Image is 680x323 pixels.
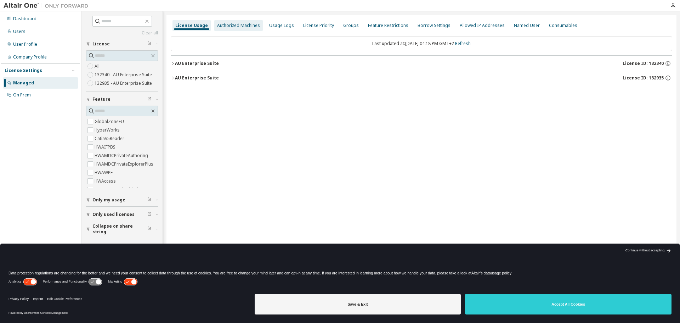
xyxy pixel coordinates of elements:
[13,54,47,60] div: Company Profile
[418,23,450,28] div: Borrow Settings
[95,62,101,71] label: All
[460,23,505,28] div: Allowed IP Addresses
[175,61,219,66] div: AU Enterprise Suite
[368,23,408,28] div: Feature Restrictions
[92,197,125,203] span: Only my usage
[13,80,34,86] div: Managed
[95,160,155,168] label: HWAMDCPrivateExplorerPlus
[95,126,121,134] label: HyperWorks
[92,223,147,235] span: Collapse on share string
[147,226,152,232] span: Clear filter
[4,2,92,9] img: Altair One
[175,23,208,28] div: License Usage
[623,61,664,66] span: License ID: 132340
[175,75,219,81] div: AU Enterprise Suite
[95,168,114,177] label: HWAWPF
[86,221,158,237] button: Collapse on share string
[95,79,153,88] label: 132935 - AU Enterprise Suite
[86,36,158,52] button: License
[217,23,260,28] div: Authorized Machines
[86,30,158,36] a: Clear all
[13,29,25,34] div: Users
[171,56,672,71] button: AU Enterprise SuiteLicense ID: 132340
[171,70,672,86] button: AU Enterprise SuiteLicense ID: 132935
[86,207,158,222] button: Only used licenses
[623,75,664,81] span: License ID: 132935
[95,177,117,185] label: HWAccess
[455,40,471,46] a: Refresh
[92,96,110,102] span: Feature
[549,23,577,28] div: Consumables
[95,185,140,194] label: HWAccessEmbedded
[147,41,152,47] span: Clear filter
[95,71,153,79] label: 132340 - AU Enterprise Suite
[303,23,334,28] div: License Priority
[171,36,672,51] div: Last updated at: [DATE] 04:18 PM GMT+2
[92,41,110,47] span: License
[92,212,135,217] span: Only used licenses
[95,134,126,143] label: CatiaV5Reader
[13,92,31,98] div: On Prem
[147,197,152,203] span: Clear filter
[95,151,149,160] label: HWAMDCPrivateAuthoring
[86,91,158,107] button: Feature
[95,117,125,126] label: GlobalZoneEU
[86,192,158,208] button: Only my usage
[95,143,117,151] label: HWAIFPBS
[13,41,37,47] div: User Profile
[343,23,359,28] div: Groups
[147,212,152,217] span: Clear filter
[13,16,36,22] div: Dashboard
[269,23,294,28] div: Usage Logs
[5,68,42,73] div: License Settings
[514,23,540,28] div: Named User
[147,96,152,102] span: Clear filter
